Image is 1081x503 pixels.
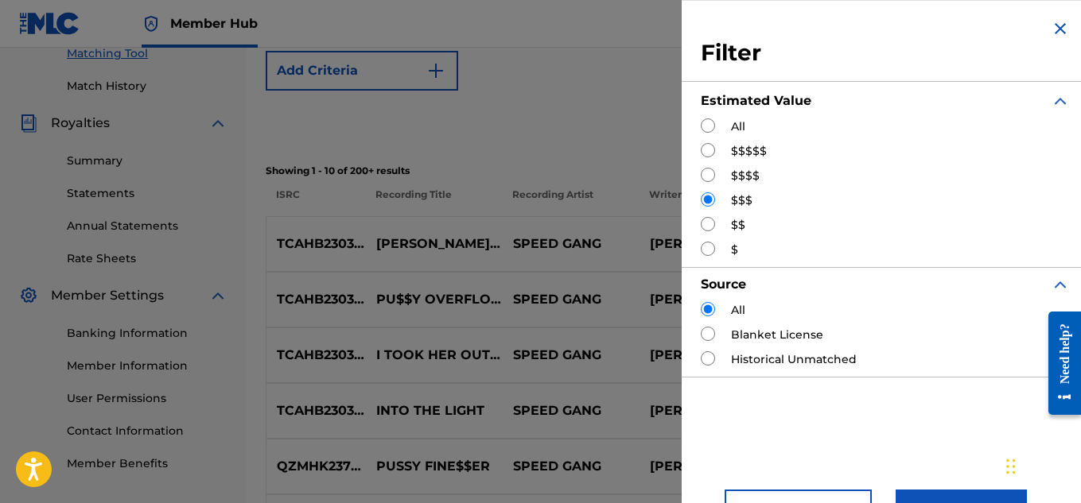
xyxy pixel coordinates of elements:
[731,192,752,209] label: $$$
[701,277,746,292] strong: Source
[51,286,164,305] span: Member Settings
[503,457,640,476] p: SPEED GANG
[366,401,503,420] p: INTO THE LIGHT
[208,286,227,305] img: expand
[731,217,745,234] label: $$
[67,45,227,62] a: Matching Tool
[1051,19,1070,38] img: close
[731,118,745,135] label: All
[1001,427,1081,503] iframe: Chat Widget
[67,390,227,407] a: User Permissions
[639,188,776,216] p: Writer(s)
[266,346,366,365] p: TCAHB2303401
[266,188,364,216] p: ISRC
[731,168,760,184] label: $$$$
[19,286,38,305] img: Member Settings
[1036,300,1081,428] iframe: Resource Center
[67,455,227,472] a: Member Benefits
[366,290,503,309] p: PU$$Y OVERFLOW
[1001,427,1081,503] div: Widżet czatu
[67,153,227,169] a: Summary
[1006,443,1016,490] div: Przeciągnij
[19,114,38,133] img: Royalties
[208,114,227,133] img: expand
[701,39,1070,68] h3: Filter
[640,346,776,365] p: [PERSON_NAME]
[67,185,227,202] a: Statements
[266,290,366,309] p: TCAHB2303252
[731,327,823,343] label: Blanket License
[1051,91,1070,110] img: expand
[366,234,503,253] p: [PERSON_NAME] [PERSON_NAME]
[266,234,366,253] p: TCAHB2303082
[67,78,227,95] a: Match History
[503,401,640,420] p: SPEED GANG
[67,325,227,342] a: Banking Information
[426,61,445,80] img: 9d2ae6d4665cec9f34b9.svg
[366,457,503,476] p: PUSSY FINE$$ER
[640,234,776,253] p: [PERSON_NAME]
[731,302,745,319] label: All
[67,358,227,374] a: Member Information
[67,423,227,439] a: Contact Information
[142,14,161,33] img: Top Rightsholder
[640,290,776,309] p: [PERSON_NAME]
[640,401,776,420] p: [PERSON_NAME]
[640,457,776,476] p: [PERSON_NAME]
[67,250,227,267] a: Rate Sheets
[503,346,640,365] p: SPEED GANG
[502,188,639,216] p: Recording Artist
[51,114,110,133] span: Royalties
[366,346,503,365] p: I TOOK HER OUT IT WAS A [DATE] NIGHT
[1051,275,1070,294] img: expand
[364,188,501,216] p: Recording Title
[67,218,227,234] a: Annual Statements
[266,51,458,91] button: Add Criteria
[503,290,640,309] p: SPEED GANG
[731,351,857,368] label: Historical Unmatched
[266,164,1062,178] p: Showing 1 - 10 of 200+ results
[170,14,258,33] span: Member Hub
[503,234,640,253] p: SPEED GANG
[731,143,767,160] label: $$$$$
[731,242,738,258] label: $
[19,12,80,35] img: MLC Logo
[266,401,366,420] p: TCAHB2303155
[266,457,366,476] p: QZMHK2371051
[701,93,811,108] strong: Estimated Value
